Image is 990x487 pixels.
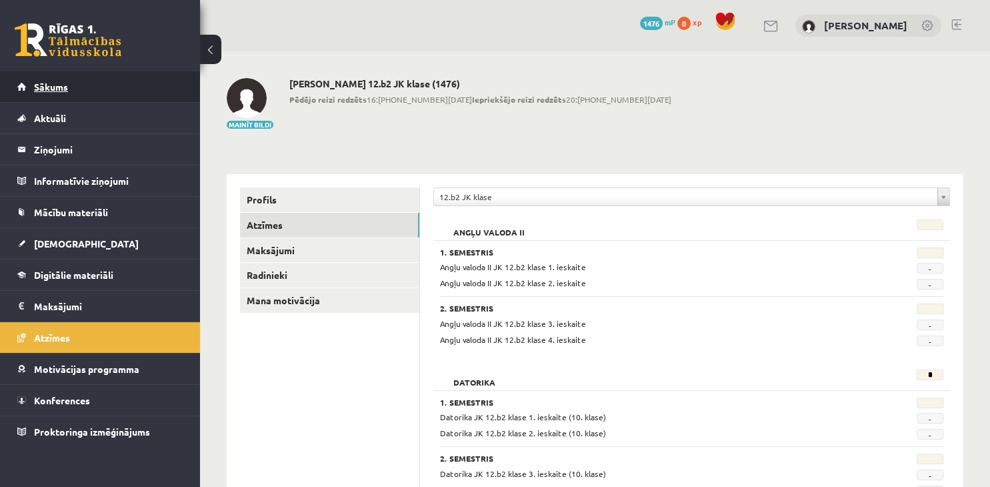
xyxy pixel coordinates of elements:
[677,17,691,30] span: 0
[240,238,419,263] a: Maksājumi
[17,103,183,133] a: Aktuāli
[440,304,856,313] h3: 2. Semestris
[917,336,943,346] span: -
[824,19,907,32] a: [PERSON_NAME]
[440,370,509,383] h2: Datorika
[17,197,183,227] a: Mācību materiāli
[17,228,183,259] a: [DEMOGRAPHIC_DATA]
[440,468,606,479] span: Datorika JK 12.b2 klase 3. ieskaite (10. klase)
[17,134,183,165] a: Ziņojumi
[17,385,183,416] a: Konferences
[440,454,856,463] h3: 2. Semestris
[472,94,566,105] b: Iepriekšējo reizi redzēts
[17,354,183,384] a: Motivācijas programma
[677,17,708,27] a: 0 xp
[34,291,183,322] legend: Maksājumi
[665,17,675,27] span: mP
[240,213,419,237] a: Atzīmes
[34,237,139,250] span: [DEMOGRAPHIC_DATA]
[640,17,675,27] a: 1476 mP
[693,17,701,27] span: xp
[17,165,183,196] a: Informatīvie ziņojumi
[34,206,108,218] span: Mācību materiāli
[440,428,606,438] span: Datorika JK 12.b2 klase 2. ieskaite (10. klase)
[917,413,943,424] span: -
[440,278,586,288] span: Angļu valoda II JK 12.b2 klase 2. ieskaite
[34,134,183,165] legend: Ziņojumi
[439,188,932,205] span: 12.b2 JK klase
[434,188,949,205] a: 12.b2 JK klase
[802,20,815,33] img: Katrīna Kalnkaziņa
[289,78,671,89] h2: [PERSON_NAME] 12.b2 JK klase (1476)
[34,426,150,438] span: Proktoringa izmēģinājums
[34,112,66,124] span: Aktuāli
[17,416,183,447] a: Proktoringa izmēģinājums
[917,429,943,440] span: -
[289,93,671,105] span: 16:[PHONE_NUMBER][DATE] 20:[PHONE_NUMBER][DATE]
[34,363,139,375] span: Motivācijas programma
[17,291,183,322] a: Maksājumi
[34,165,183,196] legend: Informatīvie ziņojumi
[227,78,267,118] img: Katrīna Kalnkaziņa
[15,23,121,57] a: Rīgas 1. Tālmācības vidusskola
[34,394,90,406] span: Konferences
[440,248,856,257] h3: 1. Semestris
[440,262,586,272] span: Angļu valoda II JK 12.b2 klase 1. ieskaite
[17,322,183,353] a: Atzīmes
[240,187,419,212] a: Profils
[289,94,367,105] b: Pēdējo reizi redzēts
[917,263,943,274] span: -
[17,260,183,290] a: Digitālie materiāli
[17,71,183,102] a: Sākums
[917,279,943,290] span: -
[917,320,943,330] span: -
[34,332,70,344] span: Atzīmes
[440,334,586,345] span: Angļu valoda II JK 12.b2 klase 4. ieskaite
[34,269,113,281] span: Digitālie materiāli
[440,412,606,422] span: Datorika JK 12.b2 klase 1. ieskaite (10. klase)
[440,219,538,233] h2: Angļu valoda II
[917,470,943,480] span: -
[240,263,419,288] a: Radinieki
[227,121,273,129] button: Mainīt bildi
[640,17,663,30] span: 1476
[440,398,856,407] h3: 1. Semestris
[240,288,419,313] a: Mana motivācija
[34,81,68,93] span: Sākums
[440,318,586,329] span: Angļu valoda II JK 12.b2 klase 3. ieskaite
